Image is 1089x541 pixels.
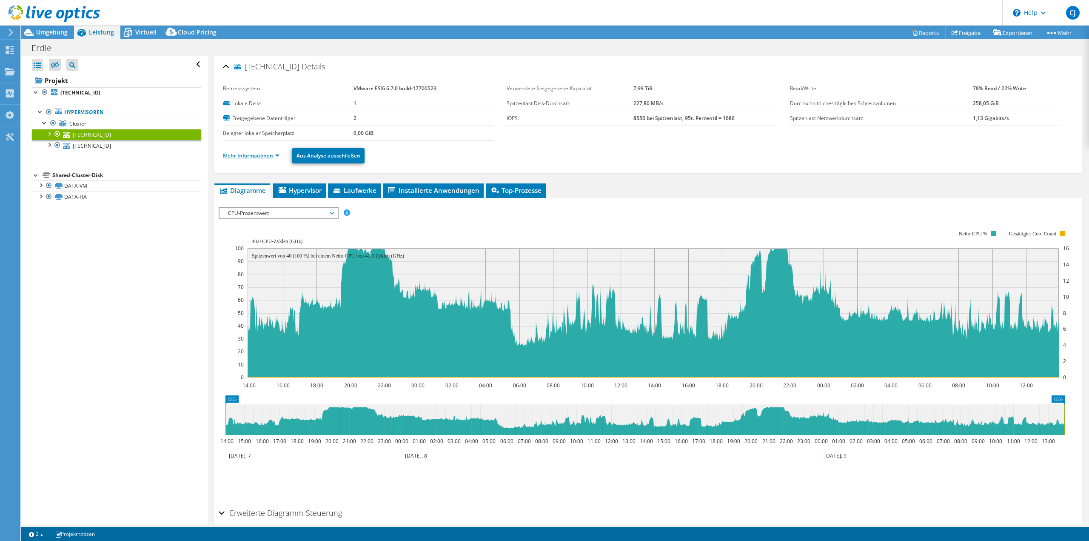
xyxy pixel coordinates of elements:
[989,438,1002,445] text: 10:00
[32,118,201,129] a: Cluster
[32,87,201,98] a: [TECHNICAL_ID]
[32,129,201,140] a: [TECHNICAL_ID]
[675,438,688,445] text: 16:00
[633,114,735,122] b: 8556 bei Spitzenlast, 95t. Perzentil = 1686
[986,382,999,389] text: 10:00
[89,28,114,36] span: Leistung
[790,114,972,123] label: Spitzenlast Netzwerkdurchsatz
[1020,382,1033,389] text: 12:00
[513,382,526,389] text: 06:00
[291,438,304,445] text: 18:00
[973,85,1026,92] b: 78% Read / 22% Write
[850,438,863,445] text: 02:00
[353,85,436,92] b: VMware ESXi 6.7.0 build-17700523
[918,382,932,389] text: 06:00
[238,438,251,445] text: 15:00
[614,382,627,389] text: 12:00
[790,84,972,93] label: Read/Write
[507,84,633,93] label: Verwendete freigegebene Kapazität
[256,438,269,445] text: 16:00
[343,438,356,445] text: 21:00
[223,152,279,159] a: Mehr Informationen
[1009,231,1057,237] text: Gesättigter Core Count
[1066,6,1080,20] span: CJ
[987,26,1039,39] a: Exportieren
[1042,438,1055,445] text: 13:00
[973,100,999,107] b: 258,05 GiB
[241,374,244,381] text: 0
[884,382,898,389] text: 04:00
[353,114,356,122] b: 2
[344,382,357,389] text: 20:00
[500,438,513,445] text: 06:00
[507,99,633,108] label: Spitzenlast Disk-Durchsatz
[238,309,244,317] text: 50
[479,382,492,389] text: 04:00
[884,438,898,445] text: 04:00
[60,89,100,96] b: [TECHNICAL_ID]
[219,186,266,195] span: Diagramme
[32,140,201,151] a: [TECHNICAL_ID]
[954,438,967,445] text: 08:00
[633,100,664,107] b: 227,80 MB/s
[682,382,695,389] text: 16:00
[790,99,972,108] label: Durchschnittliches tägliches Schreibvolumen
[535,438,548,445] text: 08:00
[1039,26,1078,39] a: Mehr
[223,84,353,93] label: Betriebssystem
[1024,438,1038,445] text: 12:00
[49,529,101,539] a: Projektnotizen
[762,438,775,445] text: 21:00
[378,438,391,445] text: 23:00
[570,438,583,445] text: 10:00
[973,114,1009,122] b: 1,13 Gigabits/s
[945,26,987,39] a: Freigabe
[292,148,365,163] a: Aus Analyse ausschließen
[465,438,478,445] text: 04:00
[332,186,376,195] span: Laufwerke
[448,438,461,445] text: 03:00
[710,438,723,445] text: 18:00
[445,382,459,389] text: 02:00
[553,438,566,445] text: 09:00
[353,129,373,137] b: 6,00 GiB
[238,271,244,278] text: 80
[219,504,342,521] h2: Erweiterte Diagramm-Steuerung
[518,438,531,445] text: 07:00
[972,438,985,445] text: 09:00
[1013,9,1021,17] svg: \n
[223,114,353,123] label: Freigegebene Datenträger
[69,120,86,127] span: Cluster
[905,26,946,39] a: Reports
[797,438,810,445] text: 23:00
[223,99,353,108] label: Lokale Disks
[832,438,845,445] text: 01:00
[238,283,244,291] text: 70
[273,438,286,445] text: 17:00
[23,529,49,539] a: 2
[302,61,325,72] span: Details
[1063,325,1066,332] text: 6
[238,322,244,329] text: 40
[178,28,217,36] span: Cloud Pricing
[277,382,290,389] text: 16:00
[234,63,299,71] span: [TECHNICAL_ID]
[238,335,244,342] text: 30
[640,438,653,445] text: 14:00
[238,348,244,355] text: 20
[52,170,201,180] div: Shared-Cluster-Disk
[1063,293,1069,301] text: 10
[387,186,479,195] span: Installierte Anwendungen
[1063,358,1066,365] text: 2
[395,438,408,445] text: 00:00
[783,382,796,389] text: 22:00
[1063,277,1069,284] text: 12
[937,438,950,445] text: 07:00
[1063,245,1069,252] text: 16
[235,245,244,252] text: 100
[220,438,234,445] text: 14:00
[28,43,65,53] h1: Erdle
[238,296,244,303] text: 60
[750,382,763,389] text: 20:00
[378,382,391,389] text: 22:00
